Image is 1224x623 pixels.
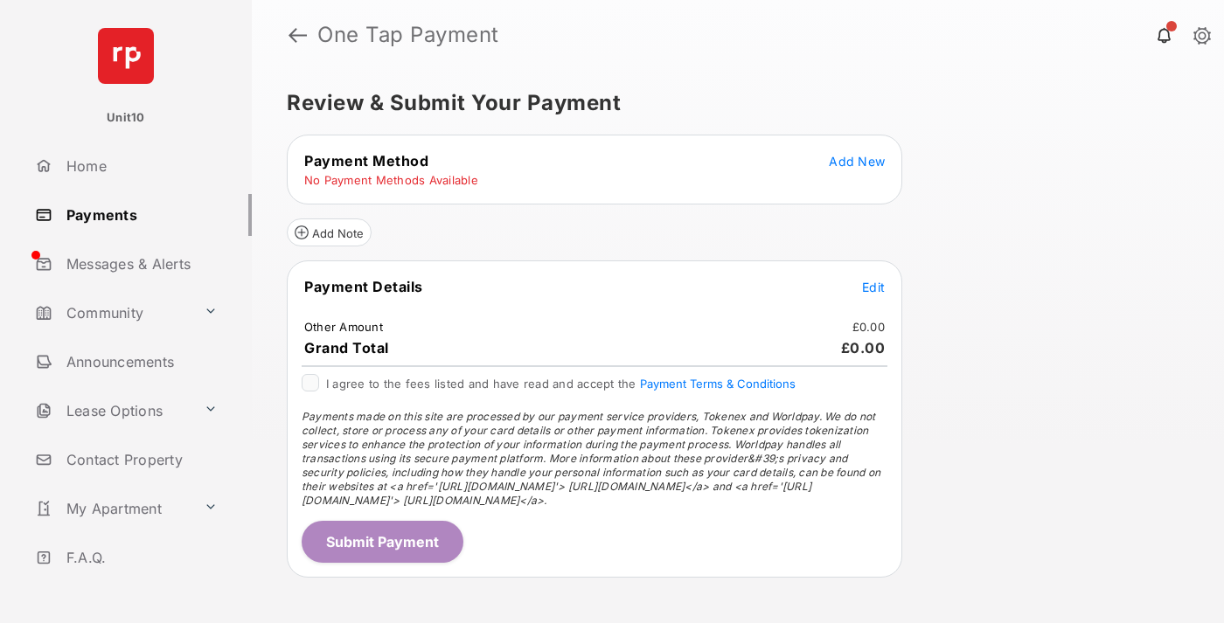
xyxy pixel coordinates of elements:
td: No Payment Methods Available [303,172,479,188]
span: Edit [862,280,885,294]
p: Unit10 [107,109,145,127]
span: £0.00 [841,339,886,356]
a: F.A.Q. [28,536,252,578]
span: I agree to the fees listed and have read and accept the [326,377,796,391]
a: My Apartment [28,488,197,530]
button: Edit [862,278,885,295]
a: Contact Property [28,439,252,481]
h5: Review & Submit Your Payment [287,93,1175,114]
strong: One Tap Payment [317,24,499,45]
td: £0.00 [852,319,886,335]
a: Community [28,292,197,334]
span: Grand Total [304,339,389,356]
span: Add New [829,154,885,169]
span: Payment Method [304,152,428,170]
span: Payments made on this site are processed by our payment service providers, Tokenex and Worldpay. ... [302,410,880,507]
a: Messages & Alerts [28,243,252,285]
a: Announcements [28,341,252,383]
a: Lease Options [28,390,197,432]
button: Add New [829,152,885,170]
button: Add Note [287,218,372,246]
button: Submit Payment [302,521,463,563]
span: Payment Details [304,278,423,295]
td: Other Amount [303,319,384,335]
a: Home [28,145,252,187]
a: Payments [28,194,252,236]
img: svg+xml;base64,PHN2ZyB4bWxucz0iaHR0cDovL3d3dy53My5vcmcvMjAwMC9zdmciIHdpZHRoPSI2NCIgaGVpZ2h0PSI2NC... [98,28,154,84]
button: I agree to the fees listed and have read and accept the [640,377,796,391]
